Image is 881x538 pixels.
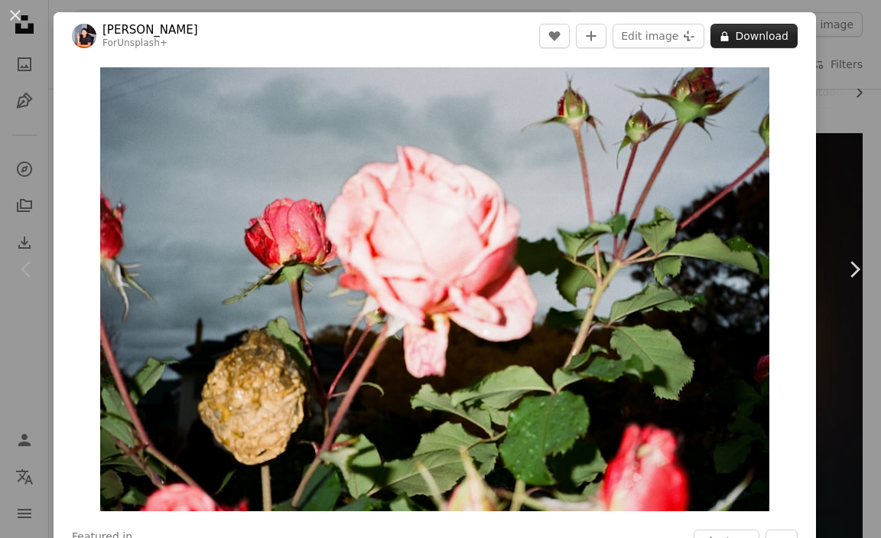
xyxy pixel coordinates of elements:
button: Zoom in on this image [100,67,769,511]
img: a close up of a bunch of flowers with a cloudy sky in the background [100,67,769,511]
a: Unsplash+ [117,37,167,48]
div: For [102,37,198,50]
button: Edit image [613,24,704,48]
button: Like [539,24,570,48]
button: Download [710,24,798,48]
a: Next [827,196,881,343]
button: Add to Collection [576,24,606,48]
a: [PERSON_NAME] [102,22,198,37]
img: Go to Ivana Cajina's profile [72,24,96,48]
